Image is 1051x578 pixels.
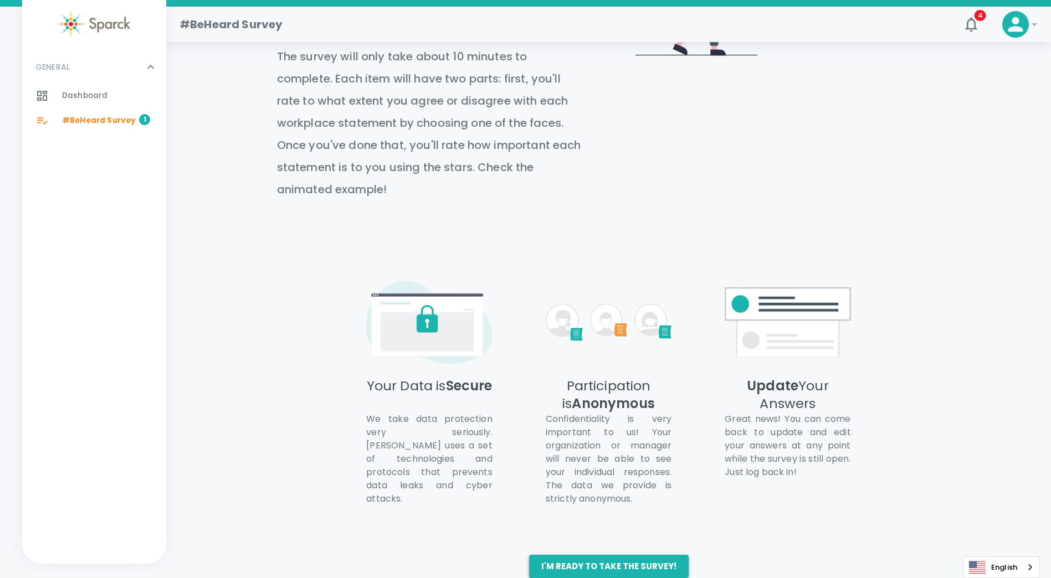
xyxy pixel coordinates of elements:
h5: Your Answers [725,377,850,412]
h5: Your Data is [366,377,492,412]
a: #BeHeard Survey1 [22,109,166,133]
span: Update [747,376,798,395]
img: Sparck logo [58,11,130,37]
img: [object Object] [725,280,850,364]
button: I'm ready to take the survey! [529,555,689,578]
span: Anonymous [572,394,654,412]
a: English [963,557,1039,577]
p: We take data protection very seriously. [PERSON_NAME] uses a set of technologies and protocols th... [366,412,492,505]
h1: #BeHeard Survey [180,16,283,33]
p: GENERAL [35,61,70,73]
div: Language [963,556,1040,578]
aside: Language selected: English [963,556,1040,578]
p: Confidentiality is very important to us! Your organization or manager will never be able to see y... [546,412,671,505]
span: 1 [139,114,150,125]
div: GENERAL [22,50,166,84]
a: Sparck logo [22,11,166,37]
span: #BeHeard Survey [62,115,136,126]
span: Dashboard [62,90,107,101]
a: Dashboard [22,84,166,108]
img: [object Object] [546,280,671,364]
span: 4 [975,10,986,21]
p: Great news! You can come back to update and edit your answers at any point while the survey is st... [725,412,850,479]
span: Secure [446,376,493,395]
div: GENERAL [22,84,166,137]
h5: Participation is [546,377,671,412]
img: [object Object] [366,280,492,364]
button: 4 [958,11,985,38]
